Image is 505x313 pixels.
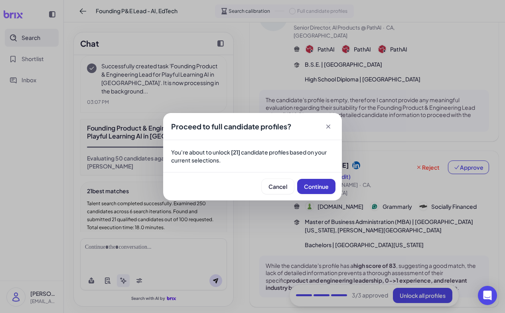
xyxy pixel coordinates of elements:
[171,122,292,131] span: Proceed to full candidate profiles?
[304,183,329,190] span: Continue
[297,179,335,194] button: Continue
[478,286,497,305] div: Open Intercom Messenger
[262,179,294,194] button: Cancel
[171,148,334,164] p: You're about to unlock candidate profiles based on your current selections.
[268,183,287,190] span: Cancel
[231,149,240,156] strong: [21]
